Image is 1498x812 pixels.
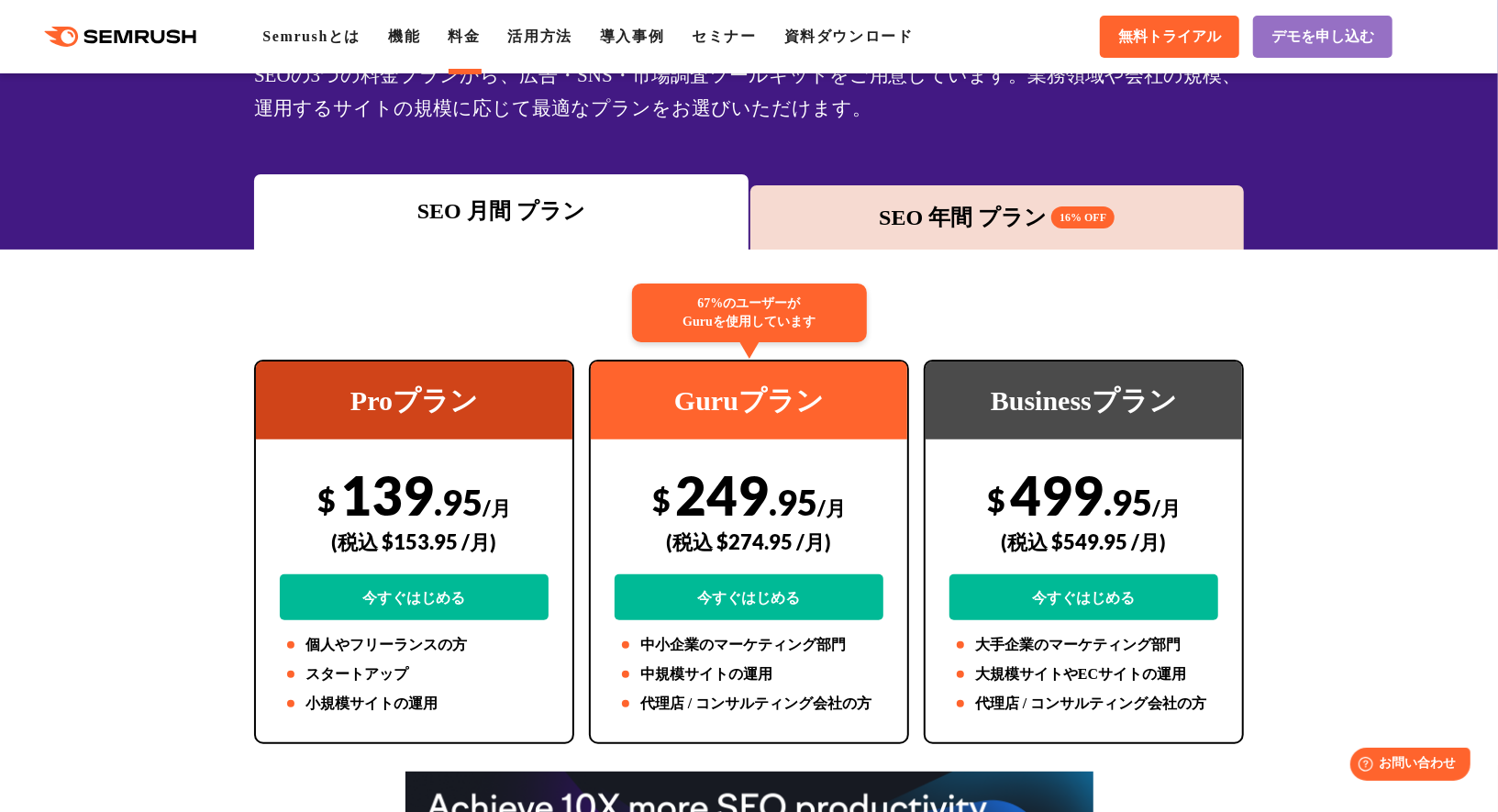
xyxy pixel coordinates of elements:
span: .95 [434,481,483,523]
span: 無料トライアル [1118,28,1221,47]
li: 大規模サイトやECサイトの運用 [949,663,1218,685]
a: 今すぐはじめる [615,574,883,620]
a: 導入事例 [600,28,664,44]
span: .95 [769,481,817,523]
div: 139 [280,462,549,620]
div: 499 [949,462,1218,620]
li: 小規模サイトの運用 [280,693,549,715]
li: 中小企業のマーケティング部門 [615,634,883,656]
span: /月 [817,495,846,520]
div: SEOの3つの料金プランから、広告・SNS・市場調査ツールキットをご用意しています。業務領域や会社の規模、運用するサイトの規模に応じて最適なプランをお選びいただけます。 [254,59,1244,125]
span: .95 [1104,481,1152,523]
div: SEO 月間 プラン [263,195,739,228]
li: 個人やフリーランスの方 [280,634,549,656]
span: /月 [1152,495,1181,520]
div: (税込 $549.95 /月) [949,509,1218,574]
a: 無料トライアル [1100,16,1239,58]
li: 代理店 / コンサルティング会社の方 [949,693,1218,715]
div: Proプラン [256,362,572,439]
div: 249 [615,462,883,620]
span: 16% OFF [1051,206,1115,228]
a: 活用方法 [508,28,572,44]
div: (税込 $274.95 /月) [615,509,883,574]
li: 代理店 / コンサルティング会社の方 [615,693,883,715]
li: 大手企業のマーケティング部門 [949,634,1218,656]
a: セミナー [692,28,756,44]
span: /月 [483,495,511,520]
div: SEO 年間 プラン [760,201,1236,234]
div: Businessプラン [926,362,1242,439]
a: 機能 [388,28,420,44]
span: デモを申し込む [1271,28,1374,47]
span: $ [317,481,336,518]
a: 今すぐはじめる [280,574,549,620]
span: $ [987,481,1005,518]
div: 67%のユーザーが Guruを使用しています [632,284,867,342]
div: Guruプラン [591,362,907,439]
li: 中規模サイトの運用 [615,663,883,685]
span: $ [652,481,671,518]
a: デモを申し込む [1253,16,1393,58]
a: Semrushとは [262,28,361,44]
iframe: Help widget launcher [1335,740,1478,792]
div: (税込 $153.95 /月) [280,509,549,574]
a: 資料ダウンロード [784,28,914,44]
a: 料金 [448,28,480,44]
li: スタートアップ [280,663,549,685]
a: 今すぐはじめる [949,574,1218,620]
